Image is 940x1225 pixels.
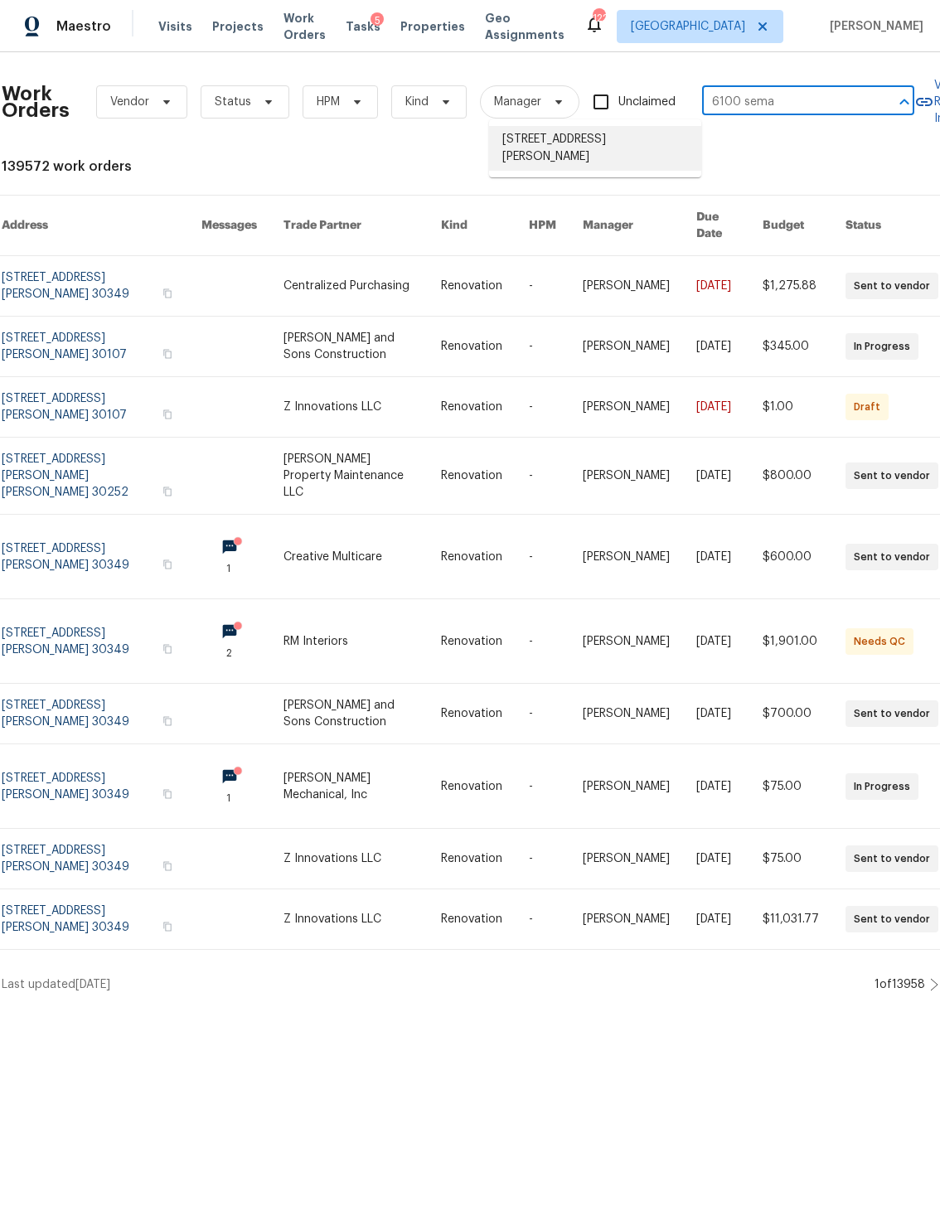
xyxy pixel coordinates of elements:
[270,377,429,438] td: Z Innovations LLC
[428,599,516,684] td: Renovation
[516,684,569,744] td: -
[516,438,569,515] td: -
[160,286,175,301] button: Copy Address
[2,976,870,993] div: Last updated
[428,515,516,599] td: Renovation
[110,94,149,110] span: Vendor
[160,919,175,934] button: Copy Address
[516,196,569,256] th: HPM
[160,642,175,656] button: Copy Address
[683,196,749,256] th: Due Date
[428,684,516,744] td: Renovation
[270,515,429,599] td: Creative Multicare
[823,18,923,35] span: [PERSON_NAME]
[569,515,683,599] td: [PERSON_NAME]
[569,744,683,829] td: [PERSON_NAME]
[569,599,683,684] td: [PERSON_NAME]
[428,196,516,256] th: Kind
[875,976,925,993] div: 1 of 13958
[516,515,569,599] td: -
[405,94,429,110] span: Kind
[569,196,683,256] th: Manager
[160,557,175,572] button: Copy Address
[569,317,683,377] td: [PERSON_NAME]
[489,126,701,171] li: [STREET_ADDRESS][PERSON_NAME]
[160,859,175,874] button: Copy Address
[516,829,569,889] td: -
[494,94,541,110] span: Manager
[569,684,683,744] td: [PERSON_NAME]
[283,10,326,43] span: Work Orders
[428,438,516,515] td: Renovation
[569,256,683,317] td: [PERSON_NAME]
[569,377,683,438] td: [PERSON_NAME]
[618,94,676,111] span: Unclaimed
[270,438,429,515] td: [PERSON_NAME] Property Maintenance LLC
[270,744,429,829] td: [PERSON_NAME] Mechanical, Inc
[270,256,429,317] td: Centralized Purchasing
[516,889,569,950] td: -
[317,94,340,110] span: HPM
[160,346,175,361] button: Copy Address
[212,18,264,35] span: Projects
[428,889,516,950] td: Renovation
[400,18,465,35] span: Properties
[56,18,111,35] span: Maestro
[158,18,192,35] span: Visits
[516,256,569,317] td: -
[2,158,938,175] div: 139572 work orders
[188,196,270,256] th: Messages
[428,744,516,829] td: Renovation
[428,317,516,377] td: Renovation
[270,599,429,684] td: RM Interiors
[270,684,429,744] td: [PERSON_NAME] and Sons Construction
[160,714,175,729] button: Copy Address
[215,94,251,110] span: Status
[160,484,175,499] button: Copy Address
[569,889,683,950] td: [PERSON_NAME]
[569,438,683,515] td: [PERSON_NAME]
[160,407,175,422] button: Copy Address
[516,377,569,438] td: -
[428,256,516,317] td: Renovation
[428,377,516,438] td: Renovation
[631,18,745,35] span: [GEOGRAPHIC_DATA]
[270,889,429,950] td: Z Innovations LLC
[75,979,110,990] span: [DATE]
[702,90,868,115] input: Enter in an address
[516,599,569,684] td: -
[485,10,564,43] span: Geo Assignments
[569,829,683,889] td: [PERSON_NAME]
[2,85,70,119] h2: Work Orders
[893,90,916,114] button: Close
[516,317,569,377] td: -
[516,744,569,829] td: -
[160,787,175,801] button: Copy Address
[270,829,429,889] td: Z Innovations LLC
[270,196,429,256] th: Trade Partner
[371,12,384,29] div: 5
[270,317,429,377] td: [PERSON_NAME] and Sons Construction
[428,829,516,889] td: Renovation
[346,21,380,32] span: Tasks
[749,196,832,256] th: Budget
[593,10,604,27] div: 122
